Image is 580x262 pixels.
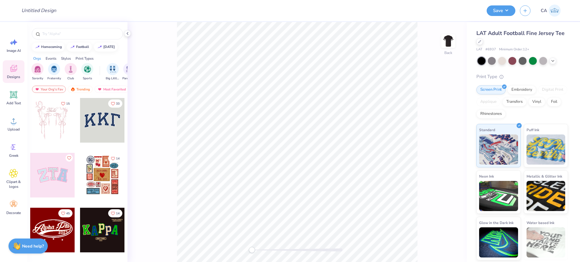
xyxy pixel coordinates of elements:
div: Back [444,50,452,55]
span: Add Text [6,101,21,106]
button: Like [108,99,122,108]
span: Parent's Weekend [122,76,136,81]
img: Club Image [67,66,74,73]
button: filter button [31,63,43,81]
img: trend_line.gif [70,45,75,49]
img: Glow in the Dark Ink [479,227,518,257]
button: filter button [65,63,77,81]
span: Sorority [32,76,43,81]
div: Trending [68,86,93,93]
img: most_fav.gif [35,87,40,91]
button: filter button [106,63,120,81]
input: Untitled Design [17,5,61,17]
div: Transfers [502,97,527,106]
div: Accessibility label [249,247,255,253]
div: halloween [103,45,115,49]
button: Save [487,5,515,16]
img: Water based Ink [527,227,565,257]
div: Print Types [76,56,94,61]
span: Fraternity [47,76,61,81]
button: filter button [47,63,61,81]
img: Puff Ink [527,134,565,165]
button: football [67,43,92,52]
img: Metallic & Glitter Ink [527,181,565,211]
img: Parent's Weekend Image [126,66,133,73]
span: 14 [116,157,120,160]
div: filter for Club [65,63,77,81]
span: 14 [116,212,120,215]
div: Print Type [476,73,568,80]
span: Water based Ink [527,219,554,226]
div: filter for Sports [81,63,93,81]
img: most_fav.gif [97,87,102,91]
span: Clipart & logos [4,179,24,189]
span: Standard [479,127,495,133]
img: Sports Image [84,66,91,73]
span: CA [541,7,547,14]
img: Sorority Image [34,66,41,73]
div: Most Favorited [95,86,129,93]
div: Events [46,56,56,61]
div: Your Org's Fav [32,86,66,93]
button: homecoming [32,43,65,52]
div: Digital Print [538,85,567,94]
img: Fraternity Image [51,66,57,73]
span: Image AI [7,48,21,53]
img: Chollene Anne Aranda [549,5,561,17]
div: filter for Sorority [31,63,43,81]
button: Like [66,154,73,162]
span: Puff Ink [527,127,539,133]
div: football [76,45,89,49]
input: Try "Alpha" [42,31,119,37]
button: Like [58,99,72,108]
span: Upload [8,127,20,132]
img: trend_line.gif [35,45,40,49]
span: Decorate [6,210,21,215]
div: Styles [61,56,71,61]
span: LAT [476,47,482,52]
span: # 6937 [485,47,496,52]
strong: Need help? [22,243,44,249]
div: Orgs [33,56,41,61]
span: Neon Ink [479,173,494,179]
span: Minimum Order: 12 + [499,47,529,52]
div: Vinyl [528,97,545,106]
div: Screen Print [476,85,506,94]
img: Standard [479,134,518,165]
div: filter for Fraternity [47,63,61,81]
button: Like [58,209,72,217]
button: filter button [122,63,136,81]
div: Rhinestones [476,109,506,118]
span: 15 [66,102,70,105]
a: CA [538,5,563,17]
button: Like [108,154,122,163]
button: filter button [81,63,93,81]
div: Applique [476,97,501,106]
button: [DATE] [94,43,118,52]
span: Metallic & Glitter Ink [527,173,562,179]
img: Big Little Reveal Image [109,66,116,73]
span: Club [67,76,74,81]
div: Embroidery [507,85,536,94]
span: LAT Adult Football Fine Jersey Tee [476,30,565,37]
div: filter for Parent's Weekend [122,63,136,81]
img: trend_line.gif [97,45,102,49]
button: Like [108,209,122,217]
span: Big Little Reveal [106,76,120,81]
div: homecoming [41,45,62,49]
img: trending.gif [70,87,75,91]
span: 45 [66,212,70,215]
div: Foil [547,97,561,106]
div: filter for Big Little Reveal [106,63,120,81]
span: Sports [83,76,92,81]
span: 33 [116,102,120,105]
span: Designs [7,74,20,79]
img: Neon Ink [479,181,518,211]
span: Glow in the Dark Ink [479,219,514,226]
img: Back [442,35,454,47]
span: Greek [9,153,18,158]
